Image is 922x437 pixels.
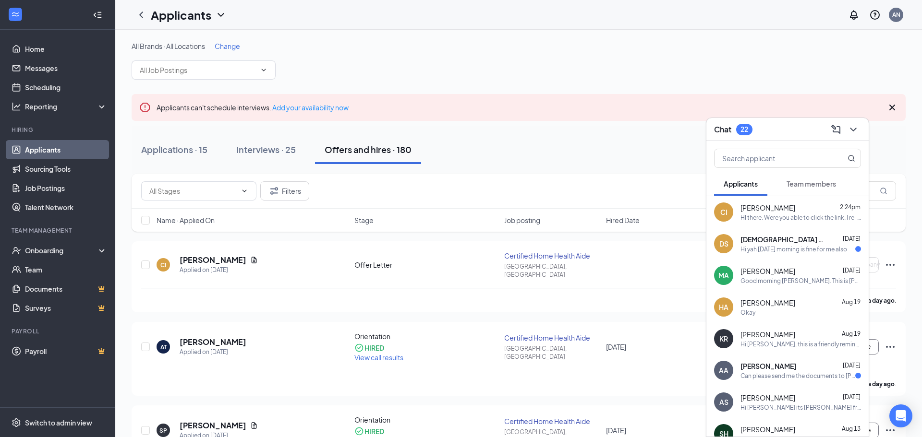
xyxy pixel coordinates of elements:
[354,353,403,362] span: View call results
[354,426,364,436] svg: CheckmarkCircle
[740,203,795,213] span: [PERSON_NAME]
[719,366,728,375] div: AA
[504,333,600,343] div: Certified Home Health Aide
[25,59,107,78] a: Messages
[719,239,728,248] div: DS
[250,422,258,429] svg: Document
[740,308,755,317] div: Okay
[714,124,731,135] h3: Chat
[842,425,861,432] span: Aug 13
[823,257,879,272] button: Waiting on Company
[93,10,102,20] svg: Collapse
[868,380,895,388] b: a day ago
[354,343,364,353] svg: CheckmarkCircle
[504,262,600,279] div: [GEOGRAPHIC_DATA], [GEOGRAPHIC_DATA]
[272,103,349,112] a: Add your availability now
[180,337,246,347] h5: [PERSON_NAME]
[740,213,861,222] div: HI there. Were you able to click the link. I re-sent to you via this message as well as your email.
[364,426,384,436] div: HIRED
[740,245,847,253] div: Hi yah [DATE] morning is fine for me also
[25,260,107,279] a: Team
[215,9,227,21] svg: ChevronDown
[842,330,861,337] span: Aug 19
[848,124,859,135] svg: ChevronDown
[889,404,912,427] div: Open Intercom Messenger
[828,122,844,137] button: ComposeMessage
[149,186,237,196] input: All Stages
[12,418,21,427] svg: Settings
[12,327,105,335] div: Payroll
[160,343,167,351] div: AT
[160,261,166,269] div: CI
[830,124,842,135] svg: ComposeMessage
[325,143,412,155] div: Offers and hires · 180
[151,7,211,23] h1: Applicants
[25,140,107,159] a: Applicants
[12,246,21,255] svg: UserCheck
[504,344,600,361] div: [GEOGRAPHIC_DATA], [GEOGRAPHIC_DATA]
[740,266,795,276] span: [PERSON_NAME]
[139,102,151,113] svg: Error
[250,256,258,264] svg: Document
[12,226,105,235] div: Team Management
[885,341,896,353] svg: Ellipses
[740,425,795,434] span: [PERSON_NAME]
[606,215,640,225] span: Hired Date
[25,198,107,217] a: Talent Network
[715,149,828,167] input: Search applicant
[364,343,384,353] div: HIRED
[215,42,240,50] span: Change
[25,418,92,427] div: Switch to admin view
[157,215,215,225] span: Name · Applied On
[843,267,861,274] span: [DATE]
[354,331,498,341] div: Orientation
[842,298,861,306] span: Aug 19
[180,265,258,275] div: Applied on [DATE]
[504,215,540,225] span: Job posting
[354,415,498,425] div: Orientation
[869,9,881,21] svg: QuestionInfo
[868,297,895,304] b: a day ago
[25,78,107,97] a: Scheduling
[886,102,898,113] svg: Cross
[25,102,108,111] div: Reporting
[132,42,205,50] span: All Brands · All Locations
[504,251,600,260] div: Certified Home Health Aide
[740,393,795,402] span: [PERSON_NAME]
[241,187,248,195] svg: ChevronDown
[354,215,374,225] span: Stage
[180,420,246,431] h5: [PERSON_NAME]
[25,159,107,178] a: Sourcing Tools
[260,66,267,74] svg: ChevronDown
[840,203,861,211] span: 2:24pm
[354,260,498,270] div: Offer Letter
[268,185,280,197] svg: Filter
[724,179,758,188] span: Applicants
[740,361,796,371] span: [PERSON_NAME]
[885,259,896,271] svg: Ellipses
[135,9,147,21] svg: ChevronLeft
[236,143,296,155] div: Interviews · 25
[260,181,309,201] button: Filter Filters
[740,330,795,339] span: [PERSON_NAME]
[606,343,626,351] span: [DATE]
[740,372,855,380] div: Can please send me the documents to [PHONE_NUMBER]
[885,425,896,436] svg: Ellipses
[606,426,626,435] span: [DATE]
[12,126,105,134] div: Hiring
[159,426,167,435] div: SP
[719,397,728,407] div: AS
[720,207,728,217] div: CI
[846,122,861,137] button: ChevronDown
[140,65,256,75] input: All Job Postings
[740,298,795,307] span: [PERSON_NAME]
[180,347,246,357] div: Applied on [DATE]
[25,342,107,361] a: PayrollCrown
[718,271,729,280] div: MA
[787,179,836,188] span: Team members
[157,103,349,112] span: Applicants can't schedule interviews.
[25,39,107,59] a: Home
[740,125,748,133] div: 22
[848,154,855,162] svg: MagnifyingGlass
